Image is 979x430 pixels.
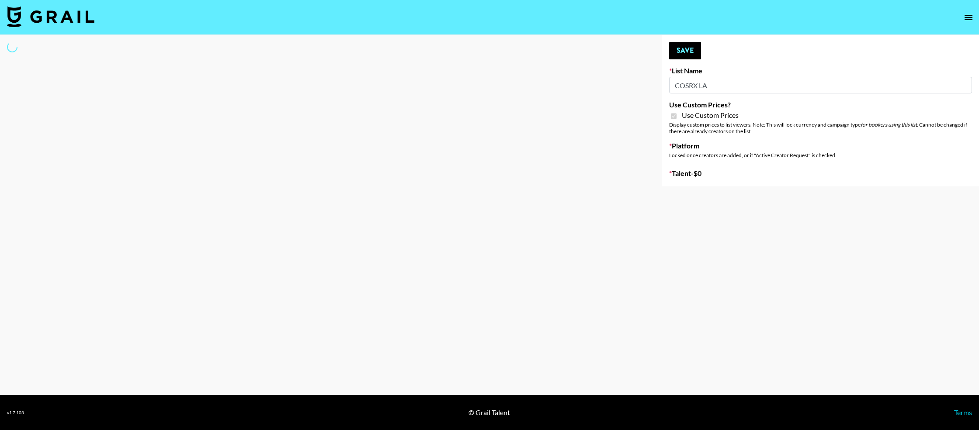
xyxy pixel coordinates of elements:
img: Grail Talent [7,6,94,27]
label: Talent - $ 0 [669,169,972,178]
em: for bookers using this list [861,121,917,128]
a: Terms [954,408,972,416]
label: Platform [669,141,972,150]
span: Use Custom Prices [682,111,739,120]
label: List Name [669,66,972,75]
div: © Grail Talent [469,408,510,417]
label: Use Custom Prices? [669,100,972,109]
button: open drawer [960,9,977,26]
div: Display custom prices to list viewers. Note: This will lock currency and campaign type . Cannot b... [669,121,972,134]
div: Locked once creators are added, or if "Active Creator Request" is checked. [669,152,972,158]
div: v 1.7.103 [7,410,24,416]
button: Save [669,42,701,59]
